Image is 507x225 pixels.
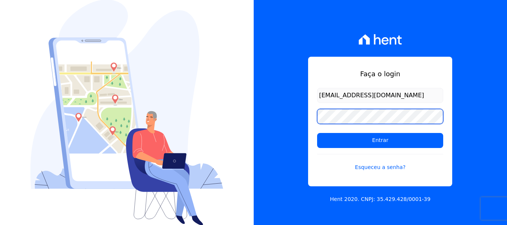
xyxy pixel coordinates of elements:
[317,88,443,103] input: Email
[317,133,443,148] input: Entrar
[317,154,443,171] a: Esqueceu a senha?
[330,195,430,203] p: Hent 2020. CNPJ: 35.429.428/0001-39
[317,69,443,79] h1: Faça o login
